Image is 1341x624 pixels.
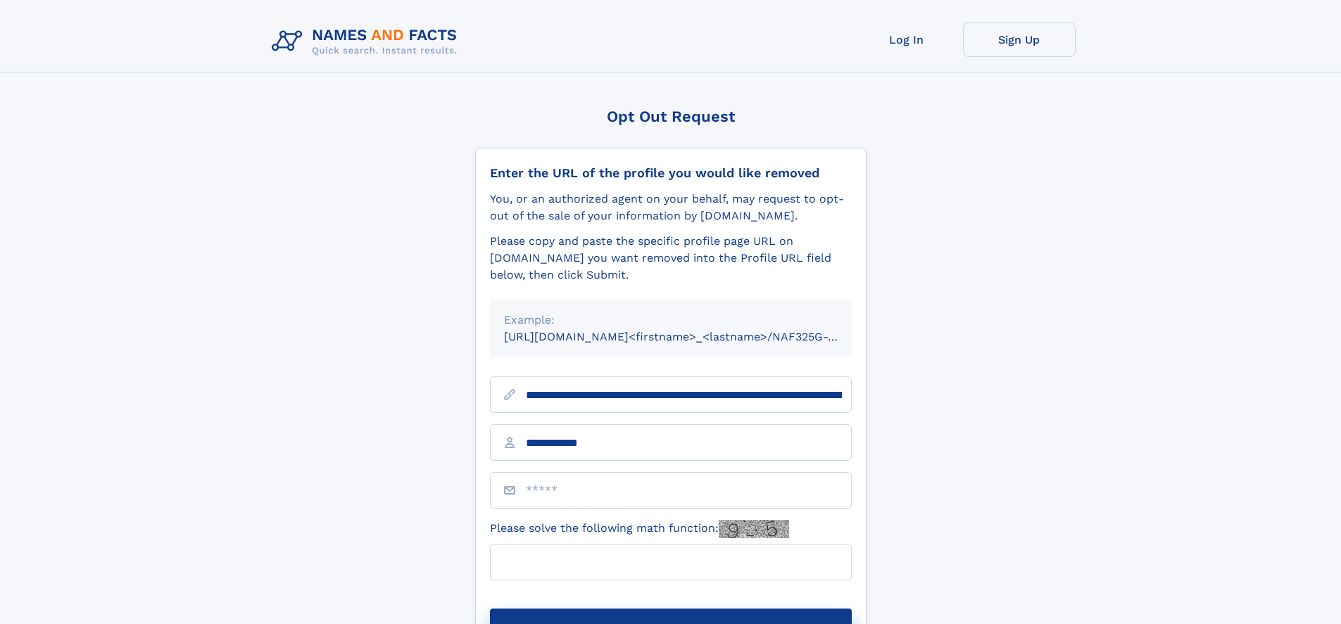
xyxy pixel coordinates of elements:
div: Enter the URL of the profile you would like removed [490,165,852,181]
div: Please copy and paste the specific profile page URL on [DOMAIN_NAME] you want removed into the Pr... [490,233,852,284]
a: Log In [850,23,963,57]
small: [URL][DOMAIN_NAME]<firstname>_<lastname>/NAF325G-xxxxxxxx [504,330,879,343]
div: Example: [504,312,838,329]
a: Sign Up [963,23,1076,57]
img: Logo Names and Facts [266,23,469,61]
div: You, or an authorized agent on your behalf, may request to opt-out of the sale of your informatio... [490,191,852,224]
label: Please solve the following math function: [490,520,789,538]
div: Opt Out Request [475,108,867,125]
